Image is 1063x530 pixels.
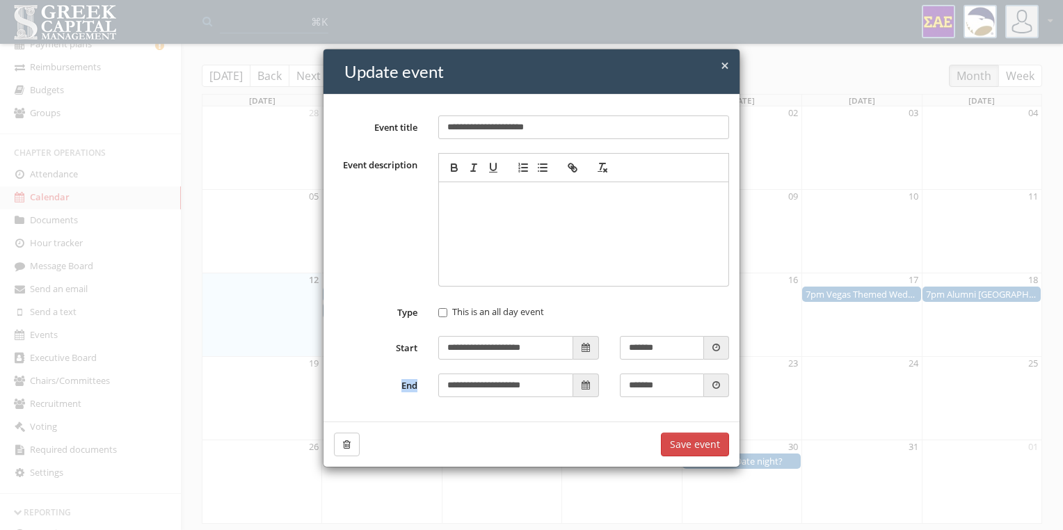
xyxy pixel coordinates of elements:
label: Event description [323,154,428,172]
label: This is an all day event [438,305,544,319]
label: Event title [323,116,428,134]
label: Type [323,301,428,319]
h4: Update event [344,60,729,83]
button: Save event [661,433,729,456]
input: This is an all day event [438,308,447,317]
span: × [721,56,729,75]
label: End [323,374,428,392]
label: Start [323,337,428,355]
